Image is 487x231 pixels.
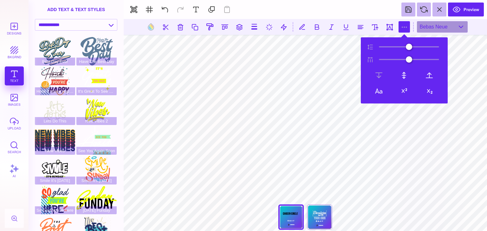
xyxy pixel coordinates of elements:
span: Smile It's [DATE] [35,177,75,184]
span: So Glad You're Here [35,206,75,214]
span: It's Great To See You [76,87,117,95]
button: upload [5,114,24,133]
button: Search [5,138,24,157]
span: New Vibes [35,147,75,155]
button: images [5,90,24,109]
span: Lets Do This [35,117,75,125]
span: [DATE] Funday [76,206,117,214]
span: Honk If Youre Happy [35,87,75,95]
button: Preview [448,3,484,16]
button: AI [5,161,24,180]
span: New Vibes 2 [76,117,117,125]
span: Have The Best Day [76,58,117,66]
span: Best Day Ever [35,58,75,66]
button: Designs [5,19,24,38]
button: bkgrnd [5,43,24,62]
span: Smile It's [DATE] [76,177,117,184]
span: See You Again Soon [76,147,117,155]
